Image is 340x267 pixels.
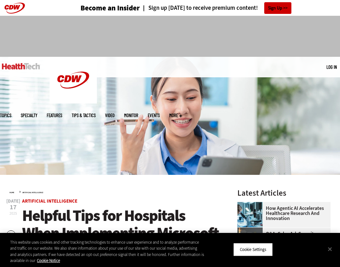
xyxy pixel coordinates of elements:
[148,113,160,118] a: Events
[264,2,291,14] a: Sign Up
[22,198,77,204] a: Artificial Intelligence
[72,113,96,118] a: Tips & Tactics
[237,202,263,227] img: scientist looks through microscope in lab
[2,63,40,69] img: Home
[124,113,138,118] a: MonITor
[237,206,327,221] a: How Agentic AI Accelerates Healthcare Research and Innovation
[6,204,20,211] span: 17
[37,258,60,263] a: More information about your privacy
[22,191,43,194] a: Artificial Intelligence
[50,57,97,104] img: Home
[326,64,337,70] div: User menu
[237,228,263,253] img: Group of humans and robots accessing a network
[233,243,273,256] button: Cookie Settings
[10,239,204,264] div: This website uses cookies and other tracking technologies to enhance user experience and to analy...
[9,191,14,194] a: Home
[47,113,62,118] a: Features
[326,64,337,70] a: Log in
[6,199,20,204] span: [DATE]
[237,231,327,252] a: Q&A: CyberArk Security Leader on Why Agentic AI Makes Zero Trust More Important Than Ever
[237,189,331,197] h3: Latest Articles
[237,202,266,207] a: scientist looks through microscope in lab
[21,113,37,118] span: Specialty
[323,242,337,256] button: Close
[55,22,285,50] iframe: advertisement
[50,98,97,105] a: CDW
[237,228,266,233] a: Group of humans and robots accessing a network
[105,113,115,118] a: Video
[9,211,17,216] span: 2025
[140,5,258,11] a: Sign up [DATE] to receive premium content!
[169,113,182,118] span: More
[9,189,221,194] div: »
[22,205,219,261] span: Helpful Tips for Hospitals When Implementing Microsoft Dragon Copilot
[81,4,140,12] a: Become an Insider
